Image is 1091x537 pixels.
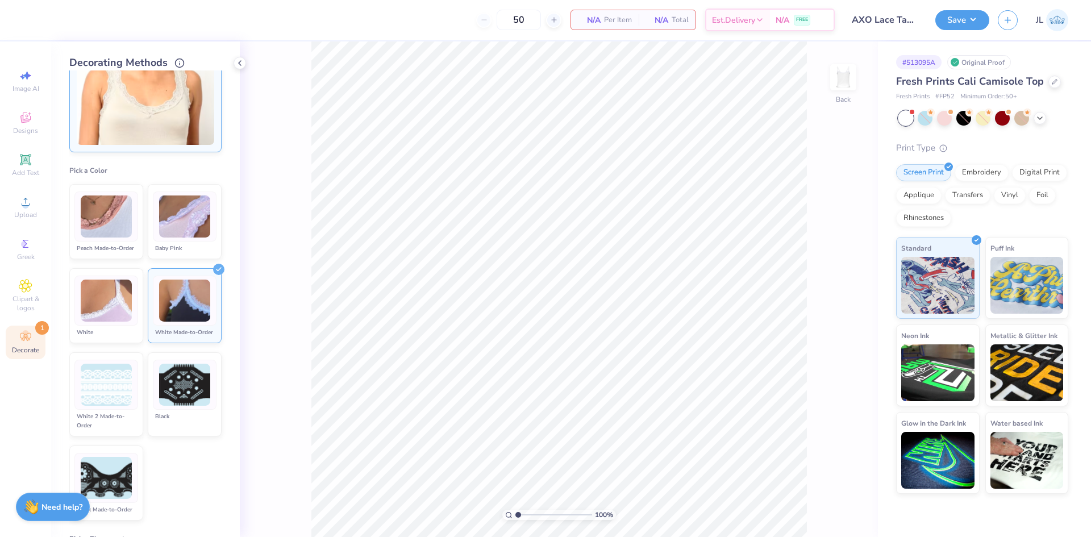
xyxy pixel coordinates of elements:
[74,328,138,337] div: White
[81,195,132,238] img: Peach Made-to-Order
[896,74,1044,88] span: Fresh Prints Cali Camisole Top
[1029,187,1056,204] div: Foil
[990,432,1064,489] img: Water based Ink
[77,48,214,145] img: Lace
[945,187,990,204] div: Transfers
[595,510,613,520] span: 100 %
[960,92,1017,102] span: Minimum Order: 50 +
[578,14,601,26] span: N/A
[159,195,210,238] img: Baby Pink
[896,210,951,227] div: Rhinestones
[1046,9,1068,31] img: Jairo Laqui
[947,55,1011,69] div: Original Proof
[74,244,138,253] div: Peach Made-to-Order
[41,502,82,513] strong: Need help?
[901,330,929,342] span: Neon Ink
[712,14,755,26] span: Est. Delivery
[153,412,216,430] div: Black
[604,14,632,26] span: Per Item
[901,257,975,314] img: Standard
[35,321,49,335] span: 1
[69,166,107,175] span: Pick a Color
[69,55,222,70] div: Decorating Methods
[1012,164,1067,181] div: Digital Print
[12,345,39,355] span: Decorate
[672,14,689,26] span: Total
[994,187,1026,204] div: Vinyl
[776,14,789,26] span: N/A
[901,417,966,429] span: Glow in the Dark Ink
[14,210,37,219] span: Upload
[646,14,668,26] span: N/A
[832,66,855,89] img: Back
[159,280,210,322] img: White Made-to-Order
[990,344,1064,401] img: Metallic & Glitter Ink
[81,280,132,322] img: White
[901,344,975,401] img: Neon Ink
[497,10,541,30] input: – –
[1036,14,1043,27] span: JL
[81,364,132,406] img: White 2 Made-to-Order
[6,294,45,313] span: Clipart & logos
[990,242,1014,254] span: Puff Ink
[74,412,138,430] div: White 2 Made-to-Order
[990,417,1043,429] span: Water based Ink
[159,364,210,406] img: Black
[843,9,927,31] input: Untitled Design
[836,94,851,105] div: Back
[901,242,931,254] span: Standard
[13,126,38,135] span: Designs
[896,141,1068,155] div: Print Type
[990,257,1064,314] img: Puff Ink
[796,16,808,24] span: FREE
[13,84,39,93] span: Image AI
[896,55,942,69] div: # 513095A
[896,92,930,102] span: Fresh Prints
[990,330,1057,342] span: Metallic & Glitter Ink
[1036,9,1068,31] a: JL
[935,92,955,102] span: # FP52
[153,328,216,337] div: White Made-to-Order
[896,164,951,181] div: Screen Print
[896,187,942,204] div: Applique
[901,432,975,489] img: Glow in the Dark Ink
[12,168,39,177] span: Add Text
[17,252,35,261] span: Greek
[955,164,1009,181] div: Embroidery
[74,505,138,514] div: Black Made-to-Order
[935,10,989,30] button: Save
[81,457,132,499] img: Black Made-to-Order
[153,244,216,253] div: Baby Pink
